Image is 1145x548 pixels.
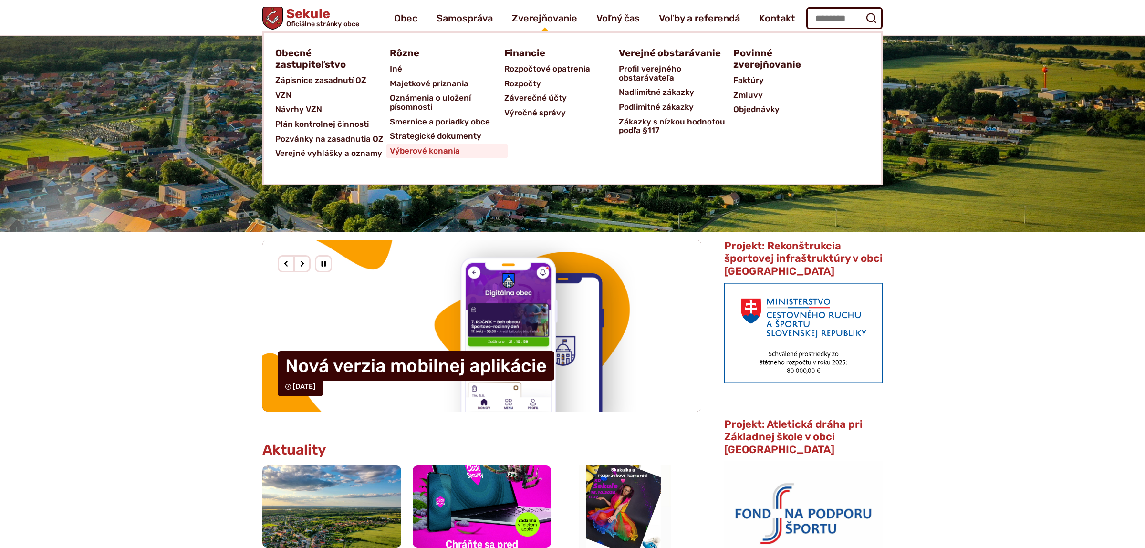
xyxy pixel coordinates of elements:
[390,114,504,129] a: Smernice a poriadky obce
[504,76,541,91] span: Rozpočty
[619,44,722,62] a: Verejné obstarávanie
[619,100,733,114] a: Podlimitné zákazky
[275,73,366,88] span: Zápisnice zasadnutí OZ
[619,114,733,138] a: Zákazky s nízkou hodnotou podľa §117
[504,62,590,76] span: Rozpočtové opatrenia
[619,62,733,85] a: Profil verejného obstarávateľa
[504,91,619,105] a: Záverečné účty
[275,102,390,117] a: Návrhy VZN
[733,102,780,117] span: Objednávky
[262,7,283,30] img: Prejsť na domovskú stránku
[504,105,566,120] span: Výročné správy
[390,129,481,144] span: Strategické dokumenty
[275,132,384,146] span: Pozvánky na zasadnutia OZ
[759,5,795,31] a: Kontakt
[733,88,848,103] a: Zmluvy
[275,102,322,117] span: Návrhy VZN
[390,91,504,114] a: Oznámenia o uložení písomnosti
[390,144,460,158] span: Výberové konania
[390,76,468,91] span: Majetkové priznania
[275,117,390,132] a: Plán kontrolnej činnosti
[504,44,545,62] span: Financie
[619,100,694,114] span: Podlimitné zákazky
[659,5,740,31] a: Voľby a referendá
[394,5,417,31] a: Obec
[278,255,295,272] div: Predošlý slajd
[390,114,490,129] span: Smernice a poriadky obce
[733,88,763,103] span: Zmluvy
[619,44,721,62] span: Verejné obstarávanie
[733,102,848,117] a: Objednávky
[275,88,291,103] span: VZN
[724,239,883,278] span: Projekt: Rekonštrukcia športovej infraštruktúry v obci [GEOGRAPHIC_DATA]
[390,44,419,62] span: Rôzne
[512,5,577,31] a: Zverejňovanie
[437,5,493,31] a: Samospráva
[293,255,311,272] div: Nasledujúci slajd
[315,255,332,272] div: Pozastaviť pohyb slajdera
[733,73,764,88] span: Faktúry
[596,5,640,31] a: Voľný čas
[504,91,567,105] span: Záverečné účty
[283,8,359,28] h1: Sekule
[390,144,504,158] a: Výberové konania
[390,44,493,62] a: Rôzne
[262,240,701,412] div: 3 / 8
[504,62,619,76] a: Rozpočtové opatrenia
[733,44,836,73] a: Povinné zverejňovanie
[275,44,378,73] a: Obecné zastupiteľstvo
[275,88,390,103] a: VZN
[504,76,619,91] a: Rozpočty
[275,117,369,132] span: Plán kontrolnej činnosti
[619,85,694,100] span: Nadlimitné zákazky
[293,383,315,391] span: [DATE]
[733,73,848,88] a: Faktúry
[390,62,402,76] span: Iné
[390,129,504,144] a: Strategické dokumenty
[262,7,359,30] a: Logo Sekule, prejsť na domovskú stránku.
[278,351,554,381] h4: Nová verzia mobilnej aplikácie
[275,132,390,146] a: Pozvánky na zasadnutia OZ
[262,442,326,458] h3: Aktuality
[390,76,504,91] a: Majetkové priznania
[275,73,390,88] a: Zápisnice zasadnutí OZ
[275,146,382,161] span: Verejné vyhlášky a oznamy
[504,105,619,120] a: Výročné správy
[724,283,883,383] img: min-cras.png
[390,62,504,76] a: Iné
[724,418,863,456] span: Projekt: Atletická dráha pri Základnej škole v obci [GEOGRAPHIC_DATA]
[619,85,733,100] a: Nadlimitné zákazky
[262,240,701,412] a: Nová verzia mobilnej aplikácie [DATE]
[286,21,360,27] span: Oficiálne stránky obce
[275,146,390,161] a: Verejné vyhlášky a oznamy
[504,44,607,62] a: Financie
